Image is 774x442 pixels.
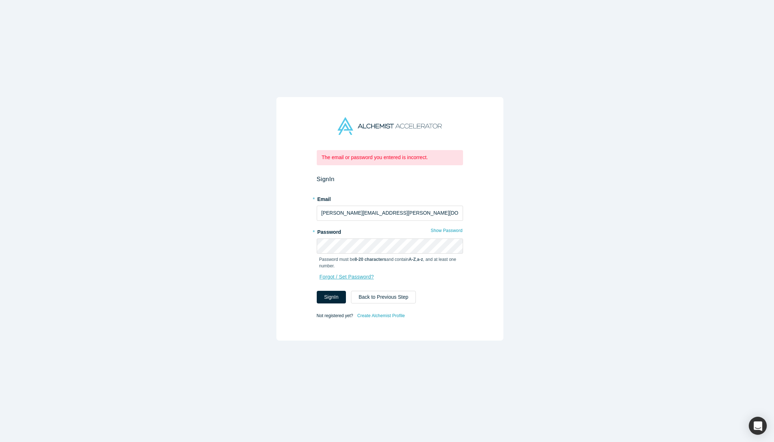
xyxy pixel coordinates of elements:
img: Alchemist Accelerator Logo [338,117,441,135]
a: Create Alchemist Profile [357,311,405,320]
span: Not registered yet? [317,313,353,318]
button: Show Password [430,226,463,235]
p: Password must be and contain , , and at least one number. [319,256,461,269]
strong: 8-20 characters [355,257,386,262]
strong: a-z [417,257,423,262]
h2: Sign In [317,175,463,183]
p: The email or password you entered is incorrect. [322,154,458,161]
label: Email [317,193,463,203]
a: Forgot / Set Password? [319,271,374,283]
button: Back to Previous Step [351,291,416,303]
label: Password [317,226,463,236]
strong: A-Z [409,257,416,262]
button: SignIn [317,291,346,303]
